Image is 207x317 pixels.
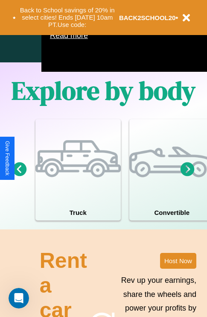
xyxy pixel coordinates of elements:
button: Back to School savings of 20% in select cities! Ends [DATE] 10am PT.Use code: [16,4,119,31]
iframe: Intercom live chat [9,288,29,308]
button: Host Now [160,253,196,269]
b: BACK2SCHOOL20 [119,14,176,21]
div: Give Feedback [4,141,10,176]
h1: Explore by body [12,73,195,108]
h4: Truck [35,205,121,220]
